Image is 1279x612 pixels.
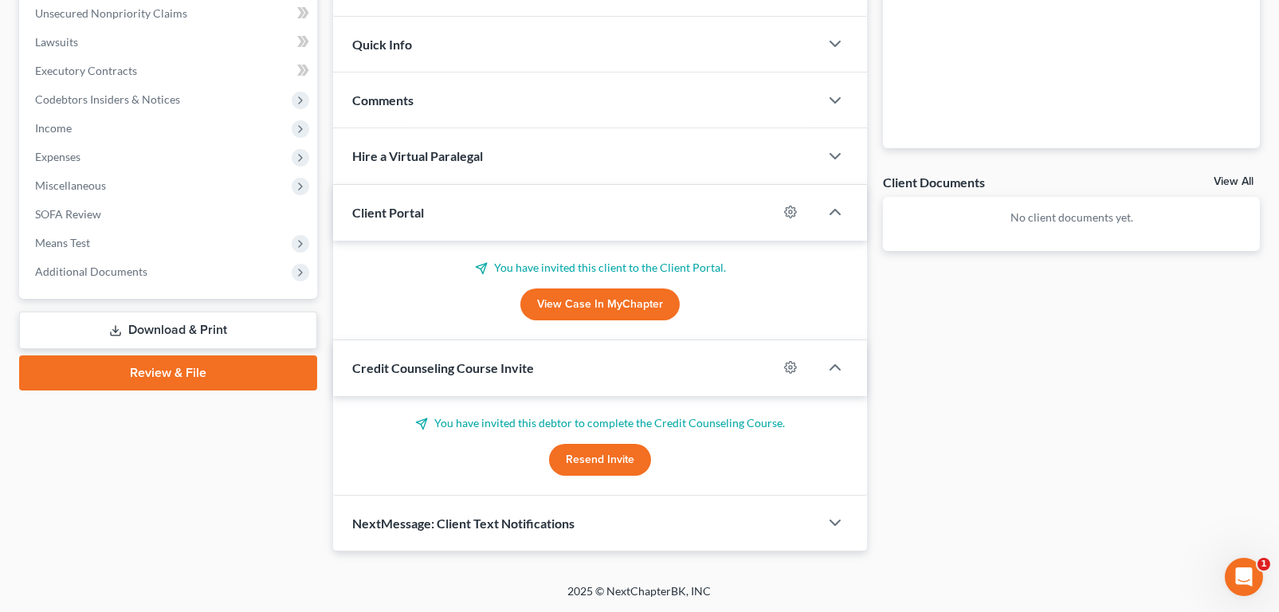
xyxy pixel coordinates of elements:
[19,312,317,349] a: Download & Print
[35,178,106,192] span: Miscellaneous
[352,37,412,52] span: Quick Info
[35,35,78,49] span: Lawsuits
[896,210,1247,226] p: No client documents yet.
[35,64,137,77] span: Executory Contracts
[352,260,848,276] p: You have invited this client to the Client Portal.
[22,57,317,85] a: Executory Contracts
[352,205,424,220] span: Client Portal
[22,28,317,57] a: Lawsuits
[35,207,101,221] span: SOFA Review
[35,150,80,163] span: Expenses
[352,516,575,531] span: NextMessage: Client Text Notifications
[1214,176,1253,187] a: View All
[35,236,90,249] span: Means Test
[352,415,848,431] p: You have invited this debtor to complete the Credit Counseling Course.
[186,583,1094,612] div: 2025 © NextChapterBK, INC
[22,200,317,229] a: SOFA Review
[549,444,651,476] button: Resend Invite
[1257,558,1270,571] span: 1
[19,355,317,390] a: Review & File
[35,265,147,278] span: Additional Documents
[520,288,680,320] a: View Case in MyChapter
[1225,558,1263,596] iframe: Intercom live chat
[352,92,414,108] span: Comments
[883,174,985,190] div: Client Documents
[352,148,483,163] span: Hire a Virtual Paralegal
[35,121,72,135] span: Income
[35,6,187,20] span: Unsecured Nonpriority Claims
[352,360,534,375] span: Credit Counseling Course Invite
[35,92,180,106] span: Codebtors Insiders & Notices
